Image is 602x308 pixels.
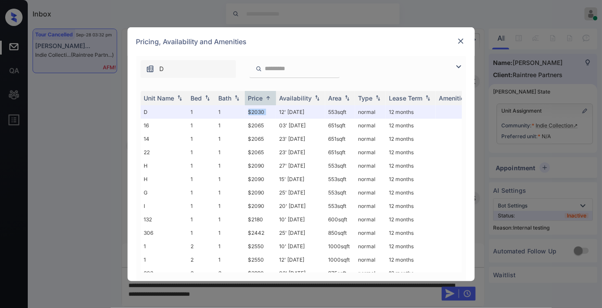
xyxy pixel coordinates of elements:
td: normal [355,199,386,213]
div: Bath [219,94,232,102]
td: 22 [141,146,188,159]
td: normal [355,186,386,199]
img: sorting [175,95,184,101]
td: normal [355,159,386,172]
td: 12' [DATE] [276,253,325,266]
td: normal [355,172,386,186]
td: 02' [DATE] [276,266,325,280]
img: icon-zuma [454,62,464,72]
td: 12 months [386,105,436,119]
td: 1 [215,159,245,172]
td: 600 sqft [325,213,355,226]
td: 651 sqft [325,119,355,132]
td: normal [355,266,386,280]
td: 12 months [386,172,436,186]
td: 12' [DATE] [276,105,325,119]
td: $2550 [245,253,276,266]
td: 1 [215,186,245,199]
td: 1 [188,213,215,226]
td: 1 [188,105,215,119]
td: 23' [DATE] [276,132,325,146]
td: $2030 [245,105,276,119]
td: 12 months [386,159,436,172]
td: 553 sqft [325,172,355,186]
td: 12 months [386,240,436,253]
td: 12 months [386,253,436,266]
td: G [141,186,188,199]
img: sorting [233,95,241,101]
td: 27' [DATE] [276,159,325,172]
td: D [141,105,188,119]
td: 651 sqft [325,146,355,159]
td: normal [355,226,386,240]
td: 553 sqft [325,105,355,119]
td: 306 [141,226,188,240]
td: 20' [DATE] [276,199,325,213]
td: 1 [188,132,215,146]
td: normal [355,240,386,253]
img: sorting [374,95,382,101]
img: sorting [343,95,352,101]
td: H [141,159,188,172]
td: 1 [188,159,215,172]
td: 12 months [386,119,436,132]
td: 12 months [386,132,436,146]
td: 651 sqft [325,132,355,146]
td: 1000 sqft [325,253,355,266]
td: 553 sqft [325,199,355,213]
td: 975 sqft [325,266,355,280]
td: 2 [188,240,215,253]
div: Price [248,94,263,102]
img: icon-zuma [256,65,262,73]
div: Amenities [439,94,468,102]
div: Availability [280,94,312,102]
td: 10' [DATE] [276,213,325,226]
td: 2 [188,266,215,280]
td: 850 sqft [325,226,355,240]
td: 1 [188,146,215,159]
td: 1 [215,240,245,253]
td: $2990 [245,266,276,280]
td: 1 [188,186,215,199]
td: 132 [141,213,188,226]
td: 12 months [386,213,436,226]
td: 10' [DATE] [276,240,325,253]
td: $2550 [245,240,276,253]
td: 14 [141,132,188,146]
img: sorting [424,95,432,101]
td: normal [355,213,386,226]
td: I [141,199,188,213]
div: Area [329,94,342,102]
td: 03' [DATE] [276,119,325,132]
img: icon-zuma [146,65,155,73]
td: 15' [DATE] [276,172,325,186]
td: 2 [215,266,245,280]
td: $2090 [245,199,276,213]
td: 1 [215,253,245,266]
td: $2065 [245,146,276,159]
td: 1 [215,199,245,213]
td: 25' [DATE] [276,186,325,199]
td: 1 [215,213,245,226]
td: $2442 [245,226,276,240]
td: 1 [188,226,215,240]
td: 1 [141,253,188,266]
img: sorting [313,95,322,101]
td: 1 [188,119,215,132]
td: 1 [215,146,245,159]
img: sorting [203,95,212,101]
td: normal [355,105,386,119]
td: 1 [141,240,188,253]
div: Lease Term [389,94,423,102]
td: 1 [188,199,215,213]
td: 1 [215,119,245,132]
td: $2090 [245,159,276,172]
td: normal [355,253,386,266]
img: close [457,37,465,45]
div: Pricing, Availability and Amenities [128,27,475,56]
td: $2065 [245,119,276,132]
div: Unit Name [144,94,174,102]
img: sorting [264,95,273,101]
td: 1 [215,226,245,240]
td: 25' [DATE] [276,226,325,240]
